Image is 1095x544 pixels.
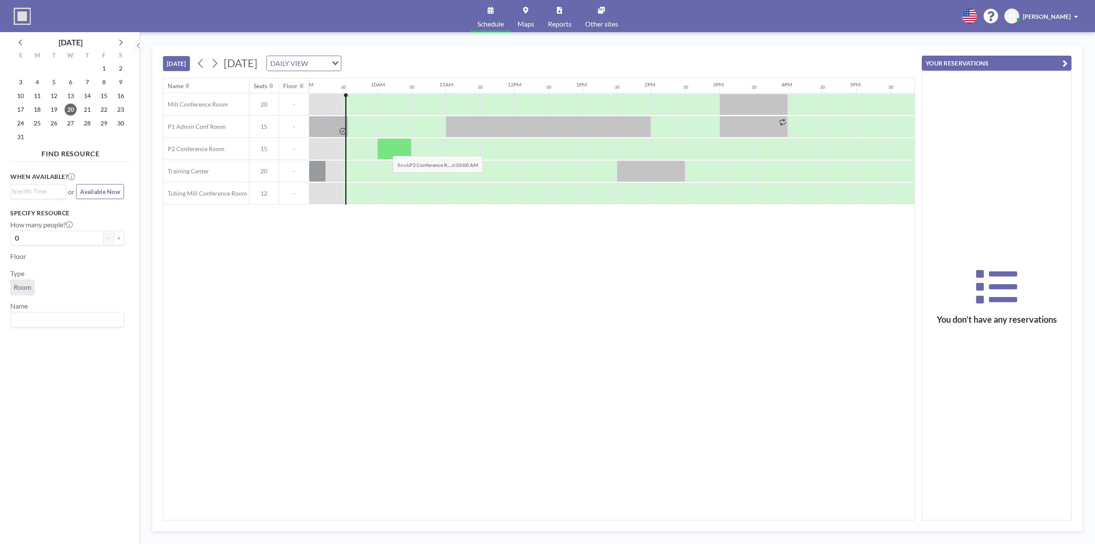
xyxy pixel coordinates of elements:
span: DAILY VIEW [269,58,310,69]
span: Friday, August 1, 2025 [98,62,110,74]
span: Saturday, August 30, 2025 [115,117,127,129]
div: Search for option [11,185,66,198]
span: Thursday, August 7, 2025 [81,76,93,88]
div: 30 [615,84,620,90]
span: [PERSON_NAME] [1023,13,1071,20]
div: 11AM [439,81,453,88]
span: Saturday, August 23, 2025 [115,104,127,116]
span: Saturday, August 16, 2025 [115,90,127,102]
div: T [46,51,62,62]
span: Wednesday, August 13, 2025 [65,90,77,102]
span: Monday, August 18, 2025 [31,104,43,116]
button: - [104,231,114,245]
span: Monday, August 25, 2025 [31,117,43,129]
div: 2PM [645,81,655,88]
b: P2 Conference R... [409,162,451,168]
label: Floor [10,252,26,261]
div: [DATE] [59,36,83,48]
input: Search for option [12,187,61,196]
span: - [279,190,309,197]
span: Monday, August 4, 2025 [31,76,43,88]
div: F [95,51,112,62]
span: - [279,167,309,175]
span: Friday, August 29, 2025 [98,117,110,129]
span: - [279,101,309,108]
span: Saturday, August 2, 2025 [115,62,127,74]
span: Tubing Mill Conference Room [163,190,247,197]
span: 20 [249,167,278,175]
label: How many people? [10,220,73,229]
label: Type [10,269,24,278]
span: Friday, August 8, 2025 [98,76,110,88]
b: 10:00 AM [456,162,478,168]
div: 30 [478,84,483,90]
div: W [62,51,79,62]
div: 3PM [713,81,724,88]
div: T [79,51,95,62]
span: Wednesday, August 6, 2025 [65,76,77,88]
span: Sunday, August 10, 2025 [15,90,27,102]
button: YOUR RESERVATIONS [922,56,1071,71]
span: Tuesday, August 26, 2025 [48,117,60,129]
button: [DATE] [163,56,190,71]
div: Floor [283,82,298,90]
div: 30 [409,84,414,90]
div: 30 [752,84,757,90]
span: Thursday, August 21, 2025 [81,104,93,116]
span: P1 Admin Conf Room [163,123,226,131]
span: P2 Conference Room [163,145,225,153]
span: [DATE] [224,56,257,69]
div: S [12,51,29,62]
span: 12 [249,190,278,197]
button: + [114,231,124,245]
img: organization-logo [14,8,31,25]
span: Maps [518,21,534,27]
span: Friday, August 15, 2025 [98,90,110,102]
div: 30 [341,84,346,90]
h3: You don’t have any reservations [922,314,1071,325]
input: Search for option [311,58,327,69]
span: Sunday, August 17, 2025 [15,104,27,116]
span: Thursday, August 28, 2025 [81,117,93,129]
div: 30 [888,84,894,90]
button: Available Now [76,184,124,199]
div: 10AM [371,81,385,88]
span: Sunday, August 24, 2025 [15,117,27,129]
span: Sunday, August 31, 2025 [15,131,27,143]
span: PJ [1009,12,1015,20]
span: 20 [249,101,278,108]
span: Saturday, August 9, 2025 [115,76,127,88]
span: - [279,145,309,153]
span: Tuesday, August 12, 2025 [48,90,60,102]
span: Room [14,283,31,291]
span: - [279,123,309,131]
div: 12PM [508,81,521,88]
h3: Specify resource [10,209,124,217]
span: Thursday, August 14, 2025 [81,90,93,102]
span: or [68,187,74,196]
span: 15 [249,123,278,131]
span: Tuesday, August 19, 2025 [48,104,60,116]
span: Mill Conference Room [163,101,228,108]
span: Wednesday, August 20, 2025 [65,104,77,116]
span: Available Now [80,188,120,195]
span: Other sites [585,21,618,27]
div: Search for option [267,56,341,71]
span: Tuesday, August 5, 2025 [48,76,60,88]
div: 5PM [850,81,861,88]
input: Search for option [12,314,119,325]
span: Book at [393,156,483,173]
div: 1PM [576,81,587,88]
span: Training Center [163,167,209,175]
div: Name [168,82,183,90]
div: 30 [546,84,551,90]
span: Monday, August 11, 2025 [31,90,43,102]
div: Seats [254,82,267,90]
div: 30 [683,84,688,90]
div: 30 [820,84,825,90]
span: Wednesday, August 27, 2025 [65,117,77,129]
div: 4PM [781,81,792,88]
span: 15 [249,145,278,153]
span: Schedule [477,21,504,27]
span: Reports [548,21,571,27]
